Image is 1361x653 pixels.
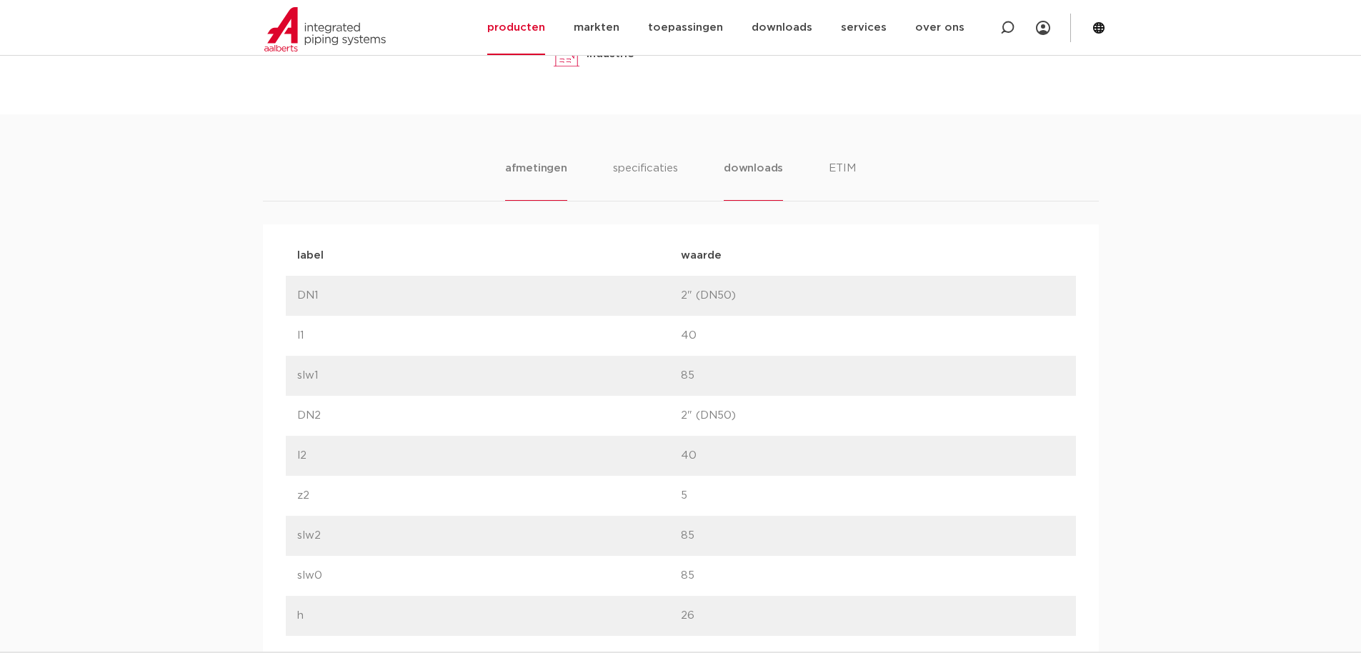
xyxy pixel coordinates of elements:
[297,487,681,504] p: z2
[681,487,1065,504] p: 5
[724,160,783,201] li: downloads
[297,287,681,304] p: DN1
[681,247,1065,264] p: waarde
[681,327,1065,344] p: 40
[297,367,681,384] p: slw1
[297,607,681,624] p: h
[505,160,567,201] li: afmetingen
[297,247,681,264] p: label
[681,447,1065,464] p: 40
[297,567,681,584] p: slw0
[681,527,1065,544] p: 85
[297,527,681,544] p: slw2
[829,160,856,201] li: ETIM
[681,407,1065,424] p: 2" (DN50)
[681,607,1065,624] p: 26
[297,327,681,344] p: l1
[297,447,681,464] p: l2
[681,287,1065,304] p: 2" (DN50)
[681,367,1065,384] p: 85
[613,160,678,201] li: specificaties
[681,567,1065,584] p: 85
[297,407,681,424] p: DN2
